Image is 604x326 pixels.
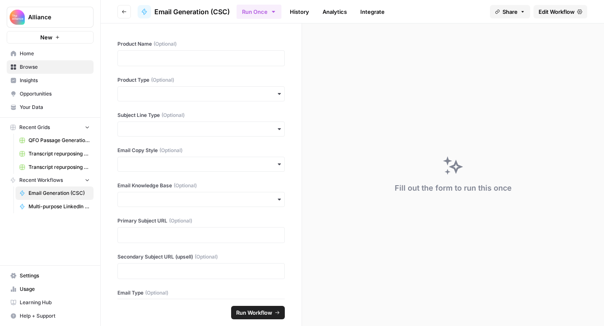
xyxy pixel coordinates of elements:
[7,87,94,101] a: Opportunities
[29,163,90,171] span: Transcript repurposing (CSC)
[7,60,94,74] a: Browse
[117,147,285,154] label: Email Copy Style
[16,134,94,147] a: QFO Passage Generation (CSC)
[159,147,182,154] span: (Optional)
[7,101,94,114] a: Your Data
[20,103,90,111] span: Your Data
[28,13,79,21] span: Alliance
[20,299,90,306] span: Learning Hub
[29,203,90,210] span: Multi-purpose LinkedIn Workflow
[237,5,281,19] button: Run Once
[40,33,52,41] span: New
[19,124,50,131] span: Recent Grids
[490,5,530,18] button: Share
[20,272,90,279] span: Settings
[19,176,63,184] span: Recent Workflows
[117,76,285,84] label: Product Type
[16,186,94,200] a: Email Generation (CSC)
[117,111,285,119] label: Subject Line Type
[20,50,90,57] span: Home
[236,308,272,317] span: Run Workflow
[117,40,285,48] label: Product Name
[20,312,90,320] span: Help + Support
[154,7,230,17] span: Email Generation (CSC)
[16,200,94,213] a: Multi-purpose LinkedIn Workflow
[7,47,94,60] a: Home
[29,137,90,144] span: QFO Passage Generation (CSC)
[539,8,575,16] span: Edit Workflow
[7,282,94,296] a: Usage
[20,285,90,293] span: Usage
[7,174,94,186] button: Recent Workflows
[7,309,94,323] button: Help + Support
[7,296,94,309] a: Learning Hub
[7,7,94,28] button: Workspace: Alliance
[29,189,90,197] span: Email Generation (CSC)
[231,306,285,319] button: Run Workflow
[151,76,174,84] span: (Optional)
[117,253,285,261] label: Secondary Subject URL (upsell)
[169,217,192,225] span: (Optional)
[20,90,90,98] span: Opportunities
[395,182,512,194] div: Fill out the form to run this once
[174,182,197,189] span: (Optional)
[154,40,177,48] span: (Optional)
[161,111,185,119] span: (Optional)
[16,147,94,160] a: Transcript repurposing (PMA)
[117,217,285,225] label: Primary Subject URL
[355,5,390,18] a: Integrate
[20,63,90,71] span: Browse
[138,5,230,18] a: Email Generation (CSC)
[502,8,518,16] span: Share
[7,269,94,282] a: Settings
[195,253,218,261] span: (Optional)
[7,31,94,44] button: New
[117,182,285,189] label: Email Knowledge Base
[318,5,352,18] a: Analytics
[29,150,90,158] span: Transcript repurposing (PMA)
[534,5,587,18] a: Edit Workflow
[20,77,90,84] span: Insights
[145,289,168,297] span: (Optional)
[7,121,94,134] button: Recent Grids
[10,10,25,25] img: Alliance Logo
[117,289,285,297] label: Email Type
[16,160,94,174] a: Transcript repurposing (CSC)
[7,74,94,87] a: Insights
[285,5,314,18] a: History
